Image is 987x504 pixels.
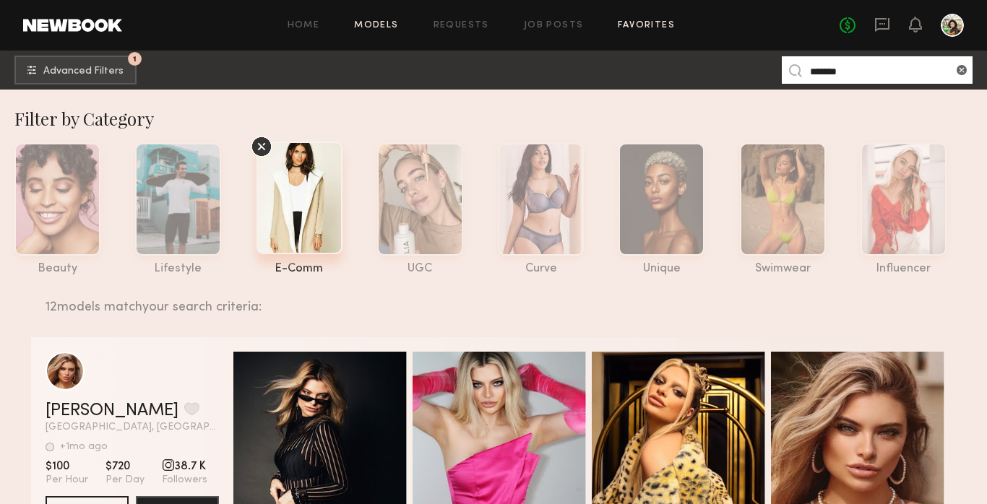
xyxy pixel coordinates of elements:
[46,402,178,420] a: [PERSON_NAME]
[288,21,320,30] a: Home
[524,21,584,30] a: Job Posts
[861,263,947,275] div: influencer
[46,459,88,474] span: $100
[619,263,704,275] div: unique
[14,56,137,84] button: 1Advanced Filters
[14,263,100,275] div: beauty
[498,263,584,275] div: curve
[618,21,675,30] a: Favorites
[162,459,207,474] span: 38.7 K
[60,442,108,452] div: +1mo ago
[133,56,137,62] span: 1
[46,474,88,487] span: Per Hour
[740,263,826,275] div: swimwear
[46,284,944,314] div: 12 models match your search criteria:
[377,263,463,275] div: UGC
[43,66,124,77] span: Advanced Filters
[135,263,221,275] div: lifestyle
[257,263,342,275] div: e-comm
[434,21,489,30] a: Requests
[354,21,398,30] a: Models
[46,422,219,433] span: [GEOGRAPHIC_DATA], [GEOGRAPHIC_DATA]
[14,107,987,130] div: Filter by Category
[162,474,207,487] span: Followers
[105,459,145,474] span: $720
[105,474,145,487] span: Per Day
